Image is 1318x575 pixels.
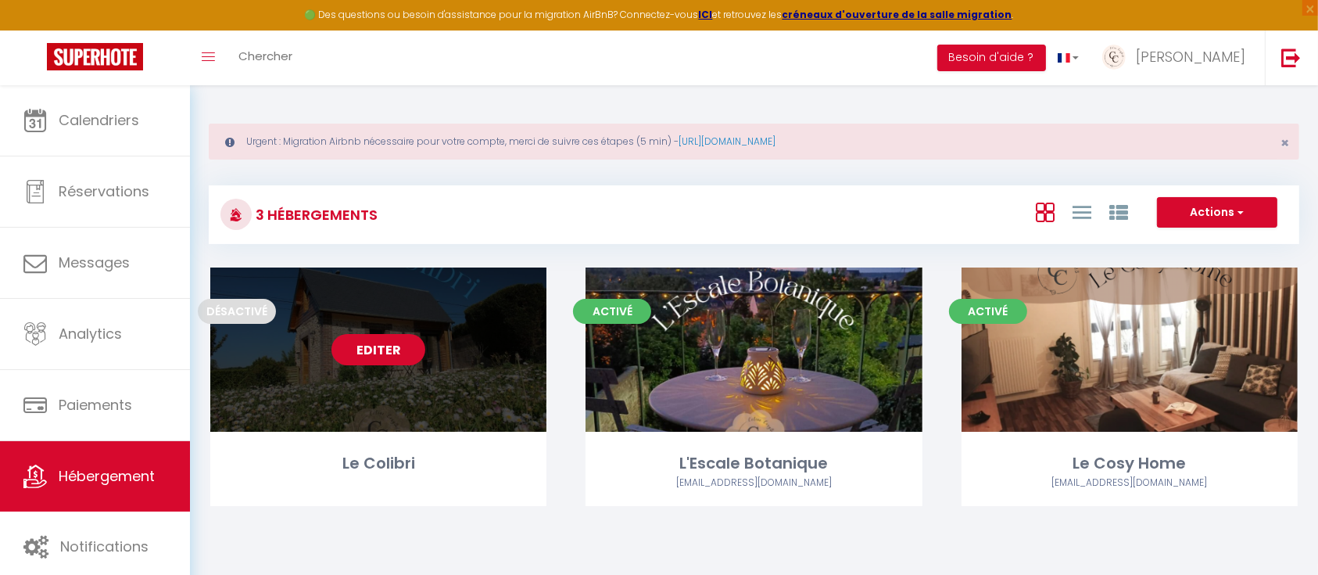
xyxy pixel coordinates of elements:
[699,8,713,21] a: ICI
[573,299,651,324] span: Activé
[586,451,922,476] div: L'Escale Botanique
[1102,45,1126,70] img: ...
[1281,48,1301,67] img: logout
[59,324,122,343] span: Analytics
[209,124,1299,160] div: Urgent : Migration Airbnb nécessaire pour votre compte, merci de suivre ces étapes (5 min) -
[949,299,1027,324] span: Activé
[962,476,1298,491] div: Airbnb
[937,45,1046,71] button: Besoin d'aide ?
[962,451,1298,476] div: Le Cosy Home
[783,8,1012,21] a: créneaux d'ouverture de la salle migration
[1073,199,1091,225] a: Vue en Liste
[227,31,304,85] a: Chercher
[586,476,922,491] div: Airbnb
[59,110,139,130] span: Calendriers
[13,6,59,53] button: Ouvrir le widget de chat LiveChat
[1252,505,1306,563] iframe: Chat
[1280,136,1289,150] button: Close
[60,537,149,556] span: Notifications
[1280,133,1289,153] span: ×
[1036,199,1055,225] a: Vue en Box
[1091,31,1265,85] a: ... [PERSON_NAME]
[331,334,425,365] a: Editer
[1157,197,1277,228] button: Actions
[198,299,276,324] span: Désactivé
[59,395,132,415] span: Paiements
[679,135,775,148] a: [URL][DOMAIN_NAME]
[47,43,143,70] img: Super Booking
[1136,47,1245,66] span: [PERSON_NAME]
[252,197,378,232] h3: 3 Hébergements
[238,48,292,64] span: Chercher
[59,181,149,201] span: Réservations
[1109,199,1128,225] a: Vue par Groupe
[59,253,130,272] span: Messages
[210,451,546,476] div: Le Colibri
[59,466,155,486] span: Hébergement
